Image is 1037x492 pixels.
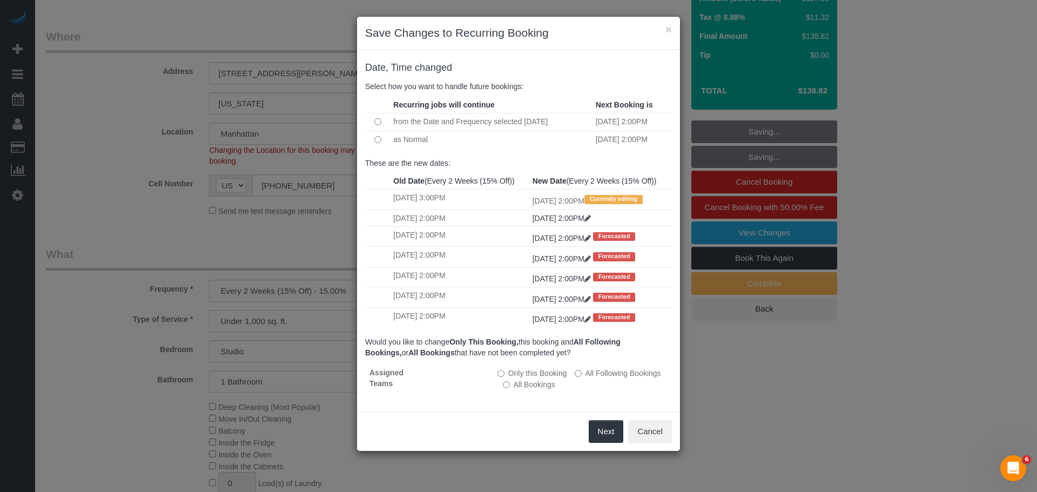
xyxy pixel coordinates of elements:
[497,368,567,379] label: All other bookings in the series will remain the same.
[533,295,593,304] a: [DATE] 2:00PM
[533,274,593,283] a: [DATE] 2:00PM
[390,210,529,226] td: [DATE] 2:00PM
[390,247,529,267] td: [DATE] 2:00PM
[390,113,592,131] td: from the Date and Frequency selected [DATE]
[390,226,529,246] td: [DATE] 2:00PM
[365,81,672,92] p: Select how you want to handle future bookings:
[575,368,661,379] label: This and all the bookings after it will be changed.
[393,100,494,109] strong: Recurring jobs will continue
[589,420,624,443] button: Next
[533,254,593,263] a: [DATE] 2:00PM
[533,177,567,185] strong: New Date
[393,177,425,185] strong: Old Date
[593,252,636,261] span: Forecasted
[365,63,672,73] h4: changed
[584,195,643,204] span: Currently editing
[593,232,636,241] span: Forecasted
[365,25,672,41] h3: Save Changes to Recurring Booking
[390,131,592,149] td: as Normal
[530,173,672,190] th: (Every 2 Weeks (15% Off))
[593,113,672,131] td: [DATE] 2:00PM
[628,420,672,443] button: Cancel
[533,234,593,242] a: [DATE] 2:00PM
[593,313,636,322] span: Forecasted
[369,368,403,388] strong: Assigned Teams
[593,131,672,149] td: [DATE] 2:00PM
[390,173,529,190] th: (Every 2 Weeks (15% Off))
[365,336,672,358] p: Would you like to change this booking and or that have not been completed yet?
[390,190,529,210] td: [DATE] 3:00PM
[593,273,636,281] span: Forecasted
[533,315,593,323] a: [DATE] 2:00PM
[390,267,529,287] td: [DATE] 2:00PM
[575,370,582,377] input: All Following Bookings
[390,287,529,307] td: [DATE] 2:00PM
[503,379,555,390] label: All bookings that have not been completed yet will be changed.
[503,381,510,388] input: All Bookings
[365,158,672,169] p: These are the new dates:
[1022,455,1031,464] span: 6
[533,214,591,223] a: [DATE] 2:00PM
[449,338,518,346] b: Only This Booking,
[596,100,653,109] strong: Next Booking is
[365,62,412,73] span: Date, Time
[1000,455,1026,481] iframe: Intercom live chat
[390,307,529,327] td: [DATE] 2:00PM
[593,293,636,301] span: Forecasted
[530,190,672,210] td: [DATE] 2:00PM
[408,348,455,357] b: All Bookings
[497,370,504,377] input: Only this Booking
[665,24,672,35] button: ×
